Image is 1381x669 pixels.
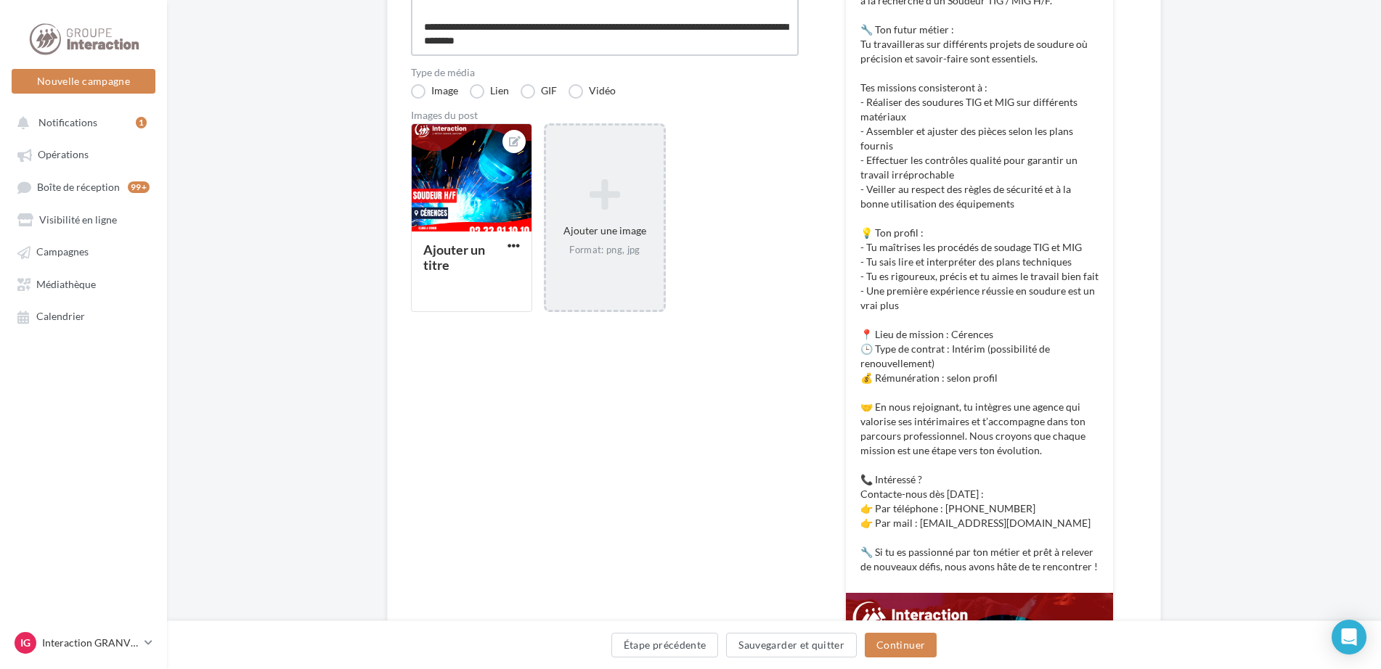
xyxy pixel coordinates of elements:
[1332,620,1366,654] div: Open Intercom Messenger
[411,110,799,120] div: Images du post
[9,271,158,297] a: Médiathèque
[38,116,97,128] span: Notifications
[36,246,89,258] span: Campagnes
[569,84,616,99] label: Vidéo
[9,206,158,232] a: Visibilité en ligne
[12,629,155,657] a: IG Interaction GRANVILLE
[9,173,158,200] a: Boîte de réception99+
[726,633,857,657] button: Sauvegarder et quitter
[411,84,458,99] label: Image
[128,181,150,193] div: 99+
[611,633,719,657] button: Étape précédente
[9,141,158,167] a: Opérations
[136,117,147,128] div: 1
[411,67,799,78] label: Type de média
[39,213,117,226] span: Visibilité en ligne
[423,242,485,273] div: Ajouter un titre
[38,149,89,161] span: Opérations
[42,636,139,650] p: Interaction GRANVILLE
[521,84,557,99] label: GIF
[470,84,509,99] label: Lien
[36,311,85,323] span: Calendrier
[865,633,937,657] button: Continuer
[9,238,158,264] a: Campagnes
[9,109,152,135] button: Notifications 1
[12,69,155,94] button: Nouvelle campagne
[36,278,96,290] span: Médiathèque
[20,636,30,650] span: IG
[37,181,120,193] span: Boîte de réception
[9,303,158,329] a: Calendrier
